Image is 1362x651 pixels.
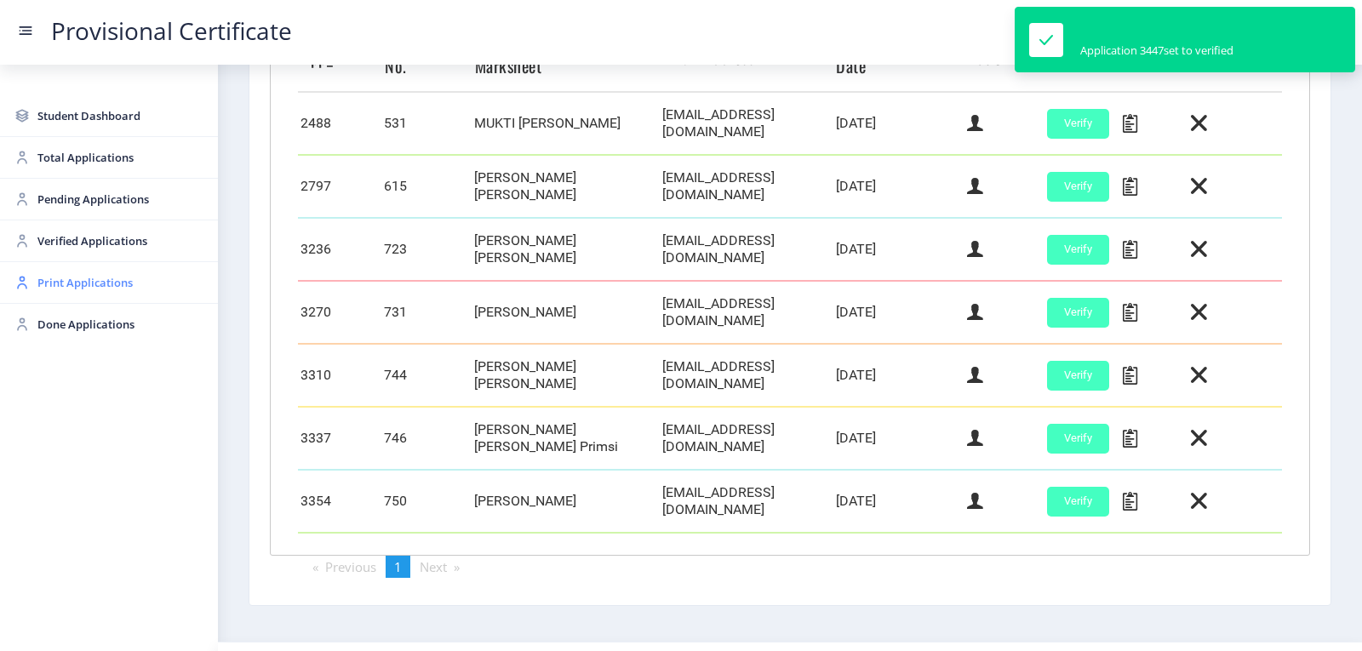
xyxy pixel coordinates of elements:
[833,155,964,218] td: [DATE]
[472,344,660,407] td: [PERSON_NAME] [PERSON_NAME]
[37,106,204,126] span: Student Dashboard
[37,189,204,209] span: Pending Applications
[472,155,660,218] td: [PERSON_NAME] [PERSON_NAME]
[381,155,472,218] td: 615
[1047,424,1109,454] button: Verify
[660,470,833,533] td: [EMAIL_ADDRESS][DOMAIN_NAME]
[1047,172,1109,202] button: Verify
[1047,298,1109,328] button: Verify
[833,470,964,533] td: [DATE]
[298,281,381,344] td: 3270
[472,92,660,155] td: MUKTI [PERSON_NAME]
[833,407,964,470] td: [DATE]
[37,272,204,293] span: Print Applications
[660,218,833,281] td: [EMAIL_ADDRESS][DOMAIN_NAME]
[660,155,833,218] td: [EMAIL_ADDRESS][DOMAIN_NAME]
[1047,109,1109,139] button: Verify
[381,281,472,344] td: 731
[37,147,204,168] span: Total Applications
[270,556,1310,578] ul: Pagination
[420,558,447,575] span: Next
[381,407,472,470] td: 746
[1047,487,1109,517] button: Verify
[833,92,964,155] td: [DATE]
[660,92,833,155] td: [EMAIL_ADDRESS][DOMAIN_NAME]
[34,22,309,40] a: Provisional Certificate
[381,218,472,281] td: 723
[833,281,964,344] td: [DATE]
[298,218,381,281] td: 3236
[381,470,472,533] td: 750
[472,407,660,470] td: [PERSON_NAME] [PERSON_NAME] Primsi
[472,281,660,344] td: [PERSON_NAME]
[298,92,381,155] td: 2488
[833,344,964,407] td: [DATE]
[1047,235,1109,265] button: Verify
[298,344,381,407] td: 3310
[394,558,402,575] span: 1
[37,231,204,251] span: Verified Applications
[1080,43,1233,58] div: Application 3447set to verified
[1047,361,1109,391] button: Verify
[660,407,833,470] td: [EMAIL_ADDRESS][DOMAIN_NAME]
[660,344,833,407] td: [EMAIL_ADDRESS][DOMAIN_NAME]
[660,281,833,344] td: [EMAIL_ADDRESS][DOMAIN_NAME]
[298,470,381,533] td: 3354
[472,218,660,281] td: [PERSON_NAME] [PERSON_NAME]
[298,407,381,470] td: 3337
[381,344,472,407] td: 744
[472,470,660,533] td: [PERSON_NAME]
[325,558,376,575] span: Previous
[381,92,472,155] td: 531
[37,314,204,334] span: Done Applications
[833,218,964,281] td: [DATE]
[298,155,381,218] td: 2797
